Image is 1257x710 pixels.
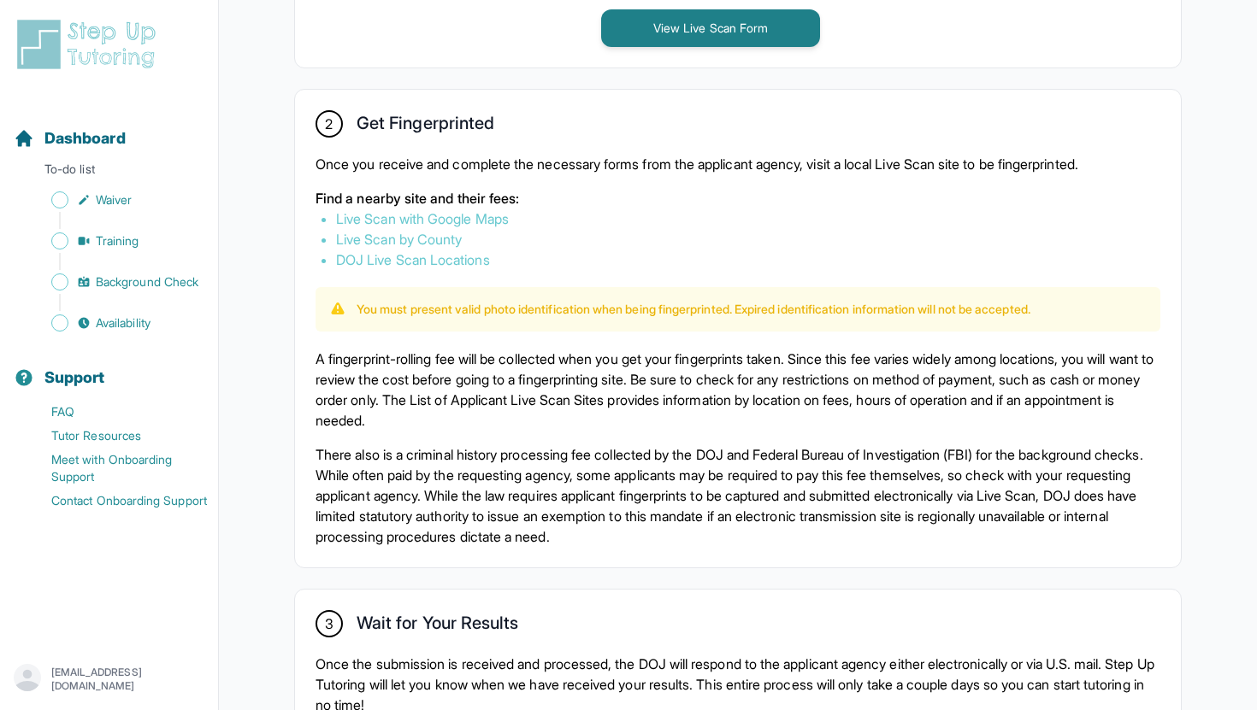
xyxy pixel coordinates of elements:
[601,19,820,36] a: View Live Scan Form
[7,161,211,185] p: To-do list
[14,270,218,294] a: Background Check
[14,311,218,335] a: Availability
[96,314,150,332] span: Availability
[316,444,1160,547] p: There also is a criminal history processing fee collected by the DOJ and Federal Bureau of Invest...
[14,424,218,448] a: Tutor Resources
[14,489,218,513] a: Contact Onboarding Support
[7,99,211,157] button: Dashboard
[14,126,126,150] a: Dashboard
[325,613,333,634] span: 3
[325,114,333,134] span: 2
[14,664,204,695] button: [EMAIL_ADDRESS][DOMAIN_NAME]
[96,273,198,290] span: Background Check
[14,17,166,72] img: logo
[14,448,218,489] a: Meet with Onboarding Support
[7,338,211,396] button: Support
[357,113,494,140] h2: Get Fingerprinted
[14,188,218,212] a: Waiver
[336,210,509,227] a: Live Scan with Google Maps
[357,613,518,640] h2: Wait for Your Results
[51,666,204,693] p: [EMAIL_ADDRESS][DOMAIN_NAME]
[44,366,105,390] span: Support
[14,229,218,253] a: Training
[96,232,139,249] span: Training
[336,251,490,268] a: DOJ Live Scan Locations
[316,154,1160,174] p: Once you receive and complete the necessary forms from the applicant agency, visit a local Live S...
[316,349,1160,431] p: A fingerprint-rolling fee will be collected when you get your fingerprints taken. Since this fee ...
[96,191,132,208] span: Waiver
[316,188,1160,208] p: Find a nearby site and their fees:
[14,400,218,424] a: FAQ
[601,9,820,47] button: View Live Scan Form
[44,126,126,150] span: Dashboard
[336,231,462,248] a: Live Scan by County
[357,301,1030,318] p: You must present valid photo identification when being fingerprinted. Expired identification info...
